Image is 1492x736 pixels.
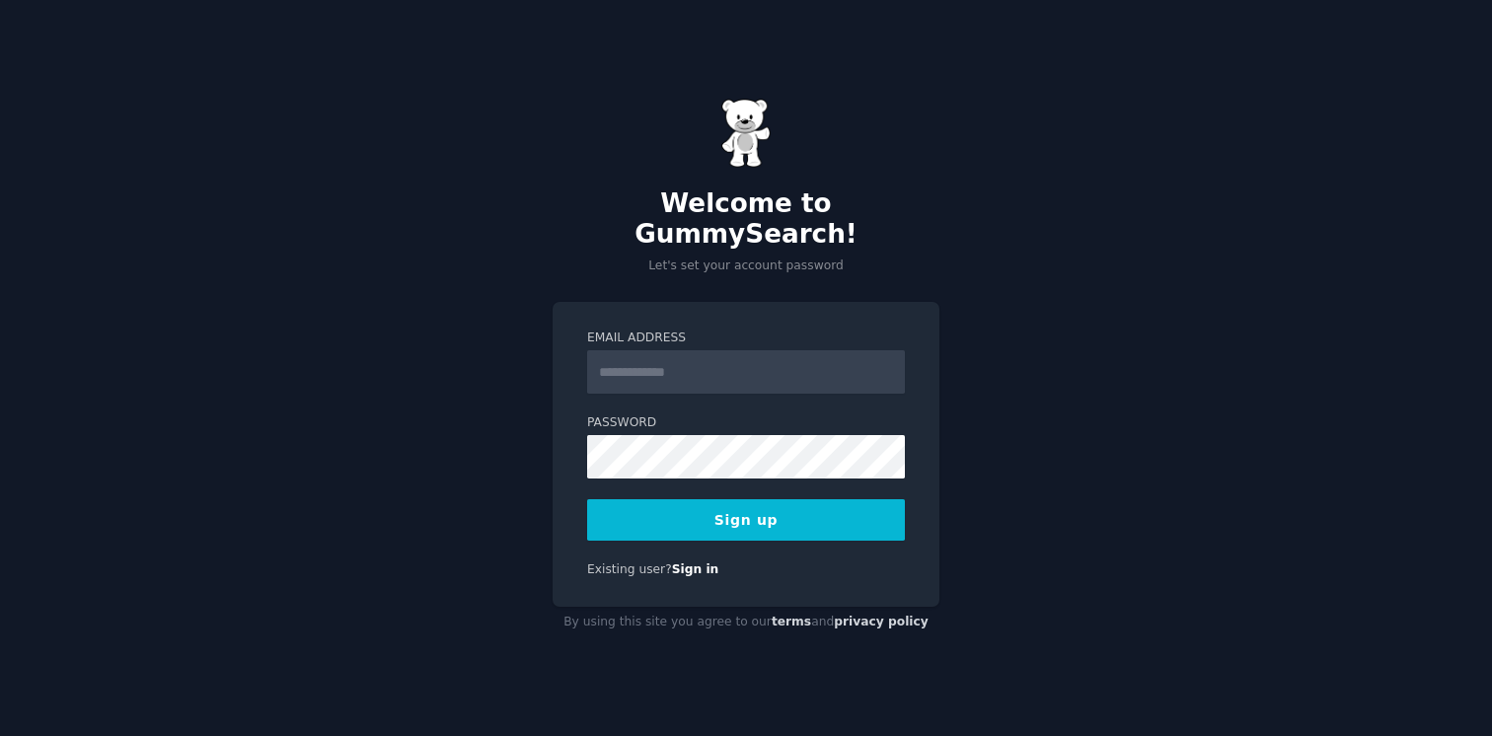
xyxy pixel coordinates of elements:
label: Email Address [587,330,905,347]
button: Sign up [587,499,905,541]
label: Password [587,414,905,432]
a: privacy policy [834,615,929,628]
h2: Welcome to GummySearch! [553,188,939,251]
p: Let's set your account password [553,258,939,275]
div: By using this site you agree to our and [553,607,939,638]
span: Existing user? [587,562,672,576]
a: terms [772,615,811,628]
a: Sign in [672,562,719,576]
img: Gummy Bear [721,99,771,168]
